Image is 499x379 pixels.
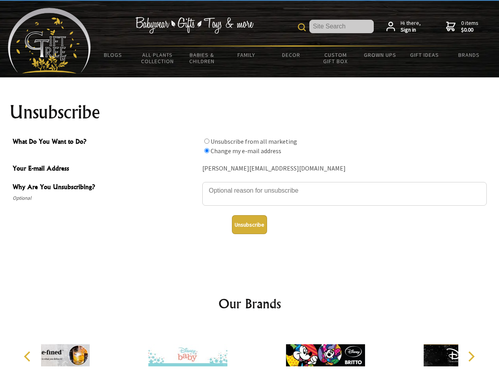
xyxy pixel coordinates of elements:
span: Why Are You Unsubscribing? [13,182,198,193]
input: What Do You Want to Do? [204,139,209,144]
label: Unsubscribe from all marketing [211,137,297,145]
span: Optional [13,193,198,203]
a: Custom Gift Box [313,47,358,69]
a: BLOGS [91,47,136,63]
a: Grown Ups [358,47,402,63]
span: 0 items [461,19,478,34]
textarea: Why Are You Unsubscribing? [202,182,487,206]
a: Gift Ideas [402,47,447,63]
button: Previous [20,348,37,365]
strong: Sign in [401,26,421,34]
h1: Unsubscribe [9,103,490,122]
span: Your E-mail Address [13,163,198,175]
span: What Do You Want to Do? [13,137,198,148]
a: Brands [447,47,491,63]
button: Unsubscribe [232,215,267,234]
h2: Our Brands [16,294,484,313]
input: What Do You Want to Do? [204,148,209,153]
label: Change my e-mail address [211,147,281,155]
img: product search [298,23,306,31]
a: Family [224,47,269,63]
a: All Plants Collection [136,47,180,69]
img: Babyware - Gifts - Toys and more... [8,8,91,73]
span: Hi there, [401,20,421,34]
div: [PERSON_NAME][EMAIL_ADDRESS][DOMAIN_NAME] [202,163,487,175]
input: Site Search [309,20,374,33]
button: Next [462,348,480,365]
a: 0 items$0.00 [446,20,478,34]
a: Decor [269,47,313,63]
a: Hi there,Sign in [386,20,421,34]
a: Babies & Children [180,47,224,69]
strong: $0.00 [461,26,478,34]
img: Babywear - Gifts - Toys & more [135,17,254,34]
